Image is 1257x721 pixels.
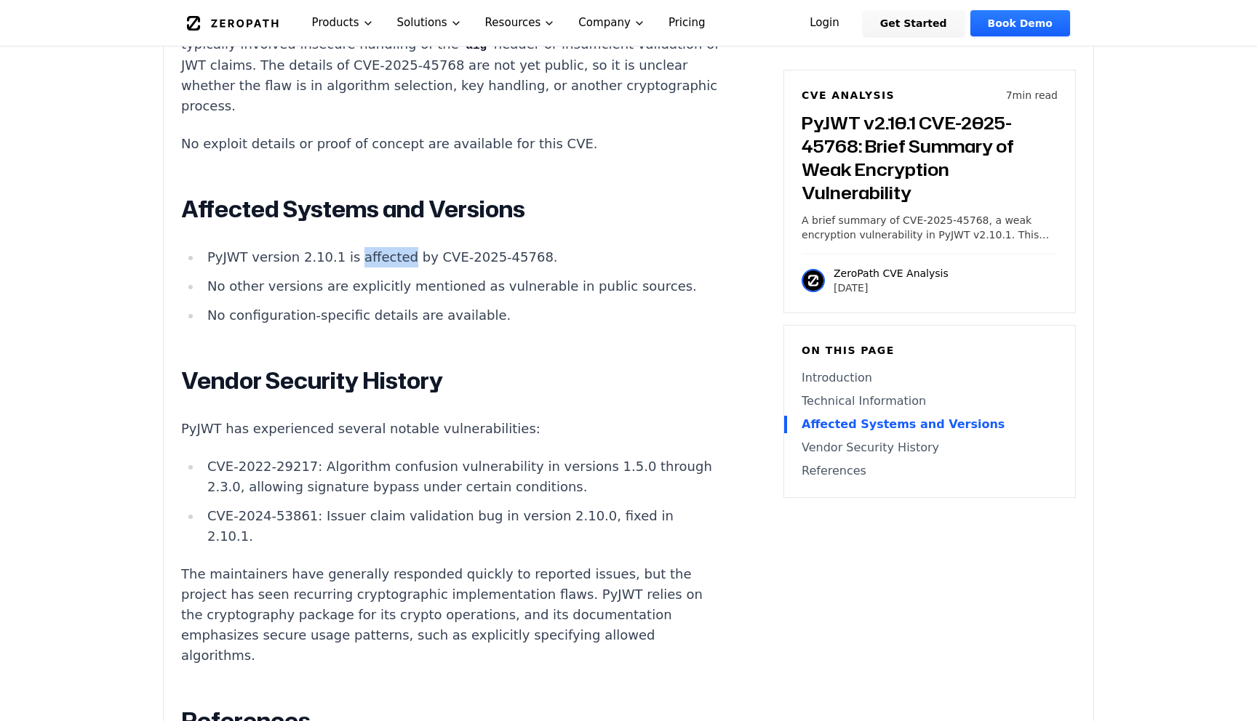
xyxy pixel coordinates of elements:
h2: Affected Systems and Versions [181,195,722,224]
li: CVE-2024-53861: Issuer claim validation bug in version 2.10.0, fixed in 2.10.1. [201,506,722,547]
h6: On this page [802,343,1058,358]
a: Affected Systems and Versions [802,416,1058,433]
a: Introduction [802,369,1058,387]
p: A brief summary of CVE-2025-45768, a weak encryption vulnerability in PyJWT v2.10.1. This post co... [802,213,1058,242]
a: References [802,462,1058,480]
h6: CVE Analysis [802,88,895,102]
p: The maintainers have generally responded quickly to reported issues, but the project has seen rec... [181,564,722,666]
h3: PyJWT v2.10.1 CVE-2025-45768: Brief Summary of Weak Encryption Vulnerability [802,111,1058,204]
li: CVE-2022-29217: Algorithm confusion vulnerability in versions 1.5.0 through 2.3.0, allowing signa... [201,456,722,497]
li: No configuration-specific details are available. [201,305,722,326]
a: Get Started [863,10,965,36]
li: No other versions are explicitly mentioned as vulnerable in public sources. [201,276,722,297]
p: 7 min read [1006,88,1058,102]
p: ZeroPath CVE Analysis [834,266,949,281]
p: No exploit details or proof of concept are available for this CVE. [181,134,722,154]
a: Vendor Security History [802,439,1058,456]
a: Login [792,10,857,36]
h2: Vendor Security History [181,366,722,395]
code: alg [459,39,494,52]
p: PyJWT has experienced several notable vulnerabilities: [181,419,722,439]
p: [DATE] [834,281,949,295]
img: ZeroPath CVE Analysis [802,269,825,292]
a: Technical Information [802,392,1058,410]
li: PyJWT version 2.10.1 is affected by CVE-2025-45768. [201,247,722,267]
a: Book Demo [970,10,1070,36]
